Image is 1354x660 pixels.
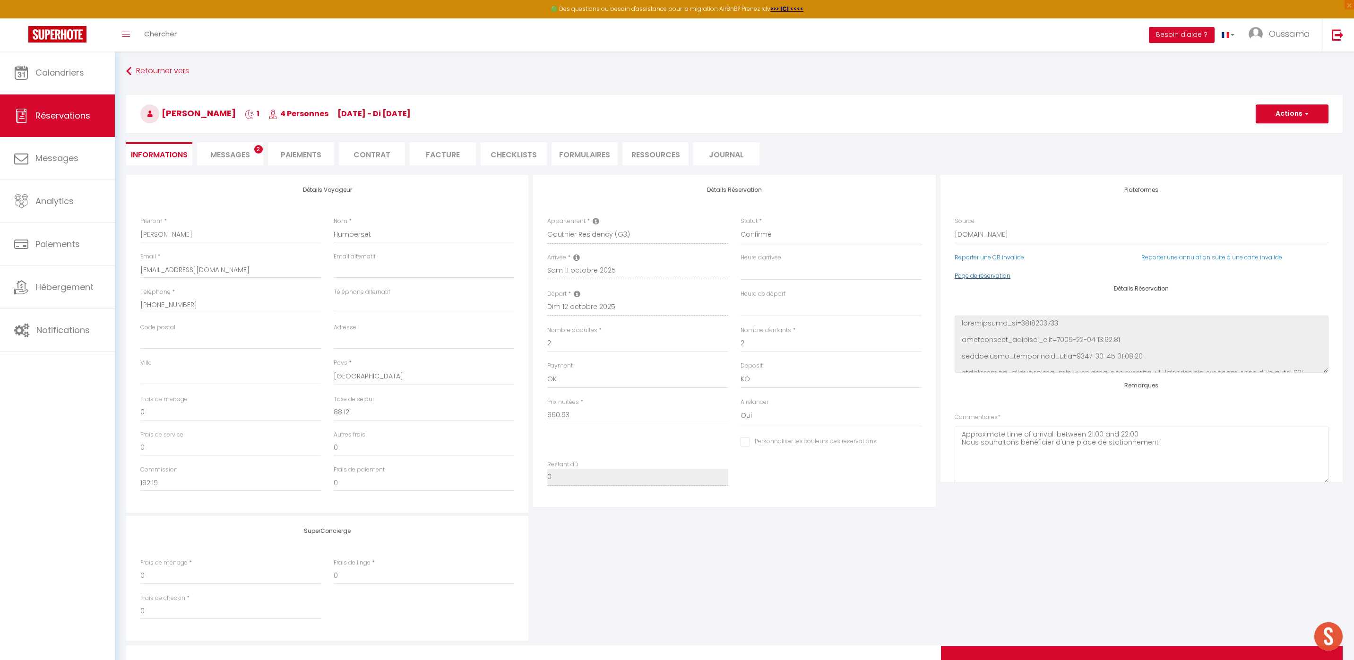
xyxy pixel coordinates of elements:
li: Informations [126,142,192,165]
label: Commentaires [955,413,1000,422]
label: Heure d'arrivée [741,253,781,262]
span: Notifications [36,324,90,336]
label: Adresse [334,323,356,332]
li: Ressources [622,142,689,165]
span: Chercher [144,29,177,39]
span: Oussama [1269,28,1310,40]
label: Ville [140,359,152,368]
label: Départ [547,290,567,299]
li: Contrat [339,142,405,165]
label: A relancer [741,398,768,407]
label: Heure de départ [741,290,785,299]
label: Statut [741,217,758,226]
label: Frais de ménage [140,395,188,404]
li: Journal [693,142,759,165]
label: Arrivée [547,253,566,262]
span: Paiements [35,238,80,250]
li: CHECKLISTS [481,142,547,165]
label: Deposit [741,361,763,370]
h4: Détails Réservation [955,285,1328,292]
span: Messages [210,149,250,160]
label: Frais de ménage [140,558,188,567]
label: Téléphone [140,288,171,297]
label: Source [955,217,975,226]
span: 1 [245,108,259,119]
h4: SuperConcierge [140,528,514,534]
li: Paiements [268,142,334,165]
label: Nombre d'enfants [741,326,791,335]
a: Reporter une annulation suite à une carte invalide [1141,253,1282,261]
span: Messages [35,152,78,164]
li: Facture [410,142,476,165]
span: Calendriers [35,67,84,78]
label: Commission [140,465,178,474]
label: Autres frais [334,430,365,439]
img: Super Booking [28,26,86,43]
h4: Détails Réservation [547,187,921,193]
label: Restant dû [547,460,578,469]
a: >>> ICI <<<< [770,5,803,13]
h4: Remarques [955,382,1328,389]
label: Frais de service [140,430,183,439]
span: [PERSON_NAME] [140,107,236,119]
span: [DATE] - di [DATE] [337,108,411,119]
label: Nombre d'adultes [547,326,597,335]
button: Besoin d'aide ? [1149,27,1215,43]
label: Email alternatif [334,252,376,261]
label: Prix nuitées [547,398,579,407]
img: logout [1332,29,1344,41]
a: ... Oussama [1242,18,1322,51]
span: 4 Personnes [268,108,328,119]
label: Taxe de séjour [334,395,374,404]
a: Chercher [137,18,184,51]
label: Nom [334,217,347,226]
label: Frais de paiement [334,465,385,474]
label: Code postal [140,323,175,332]
h4: Plateformes [955,187,1328,193]
label: Email [140,252,156,261]
img: ... [1249,27,1263,41]
li: FORMULAIRES [552,142,618,165]
label: Pays [334,359,347,368]
a: Reporter une CB invalide [955,253,1024,261]
label: Appartement [547,217,586,226]
span: Réservations [35,110,90,121]
label: Frais de checkin [140,594,185,603]
button: Actions [1256,104,1328,123]
label: Prénom [140,217,163,226]
span: Analytics [35,195,74,207]
a: Page de réservation [955,272,1010,280]
label: Payment [547,361,573,370]
div: Ouvrir le chat [1314,622,1343,651]
span: Hébergement [35,281,94,293]
h4: Détails Voyageur [140,187,514,193]
label: Téléphone alternatif [334,288,390,297]
a: Retourner vers [126,63,1343,80]
label: Frais de linge [334,558,371,567]
span: 2 [254,145,263,154]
